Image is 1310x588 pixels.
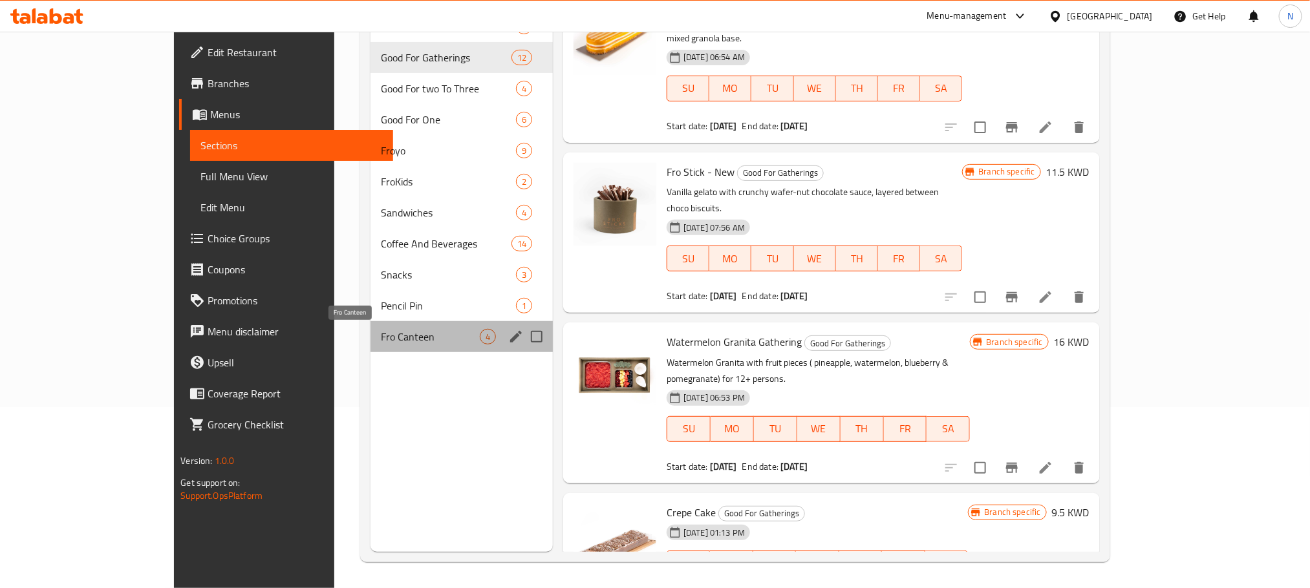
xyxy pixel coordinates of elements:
[208,293,382,308] span: Promotions
[370,135,553,166] div: Froyo9
[1038,120,1053,135] a: Edit menu item
[667,288,708,304] span: Start date:
[667,458,708,475] span: Start date:
[667,246,709,271] button: SU
[208,386,382,401] span: Coverage Report
[370,197,553,228] div: Sandwiches4
[757,249,788,268] span: TU
[667,76,709,101] button: SU
[180,452,212,469] span: Version:
[190,192,392,223] a: Edit Menu
[841,416,884,442] button: TH
[1038,460,1053,476] a: Edit menu item
[678,222,750,234] span: [DATE] 07:56 AM
[179,378,392,409] a: Coverage Report
[1064,452,1095,483] button: delete
[738,165,823,180] span: Good For Gatherings
[480,331,495,343] span: 4
[370,321,553,352] div: Fro Canteen4edit
[381,236,511,251] span: Coffee And Beverages
[742,118,778,134] span: End date:
[370,73,553,104] div: Good For two To Three4
[516,112,532,127] div: items
[925,79,957,98] span: SA
[836,76,878,101] button: TH
[370,104,553,135] div: Good For One6
[799,249,831,268] span: WE
[517,83,532,95] span: 4
[718,506,805,521] div: Good For Gatherings
[927,8,1007,24] div: Menu-management
[753,551,797,576] button: TU
[967,114,994,141] span: Select to update
[883,249,915,268] span: FR
[759,419,792,438] span: TU
[381,205,516,220] span: Sandwiches
[794,76,836,101] button: WE
[804,335,891,351] div: Good For Gatherings
[710,551,753,576] button: MO
[839,551,883,576] button: TH
[667,332,802,352] span: Watermelon Granita Gathering
[797,416,841,442] button: WE
[370,166,553,197] div: FroKids2
[672,79,704,98] span: SU
[370,290,553,321] div: Pencil Pin1
[878,246,920,271] button: FR
[179,285,392,316] a: Promotions
[179,223,392,254] a: Choice Groups
[751,246,793,271] button: TU
[381,143,516,158] div: Froyo
[511,236,532,251] div: items
[667,184,962,216] p: Vanilla gelato with crunchy wafer-nut chocolate sauce, layered between choco biscuits.
[841,79,873,98] span: TH
[512,238,532,250] span: 14
[737,165,824,181] div: Good For Gatherings
[719,506,804,521] span: Good For Gatherings
[512,52,532,64] span: 12
[802,419,835,438] span: WE
[381,50,511,65] span: Good For Gatherings
[709,246,751,271] button: MO
[381,112,516,127] div: Good For One
[678,527,750,539] span: [DATE] 01:13 PM
[1064,112,1095,143] button: delete
[506,327,526,346] button: edit
[1046,163,1090,181] h6: 11.5 KWD
[841,249,873,268] span: TH
[179,68,392,99] a: Branches
[1038,289,1053,305] a: Edit menu item
[179,99,392,130] a: Menus
[996,112,1027,143] button: Branch-specific-item
[381,298,516,313] span: Pencil Pin
[208,262,382,277] span: Coupons
[208,355,382,370] span: Upsell
[1054,333,1090,351] h6: 16 KWD
[210,107,382,122] span: Menus
[180,474,240,491] span: Get support on:
[517,300,532,312] span: 1
[208,324,382,339] span: Menu disclaimer
[754,416,797,442] button: TU
[381,174,516,189] span: FroKids
[1068,9,1153,23] div: [GEOGRAPHIC_DATA]
[1052,503,1090,521] h6: 9.5 KWD
[927,416,970,442] button: SA
[883,79,915,98] span: FR
[179,347,392,378] a: Upsell
[714,249,746,268] span: MO
[516,174,532,189] div: items
[780,288,808,304] b: [DATE]
[667,416,711,442] button: SU
[179,409,392,440] a: Grocery Checklist
[836,246,878,271] button: TH
[996,452,1027,483] button: Branch-specific-item
[215,452,235,469] span: 1.0.0
[780,458,808,475] b: [DATE]
[981,336,1047,348] span: Branch specific
[511,50,532,65] div: items
[370,259,553,290] div: Snacks3
[517,114,532,126] span: 6
[200,200,382,215] span: Edit Menu
[967,284,994,311] span: Select to update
